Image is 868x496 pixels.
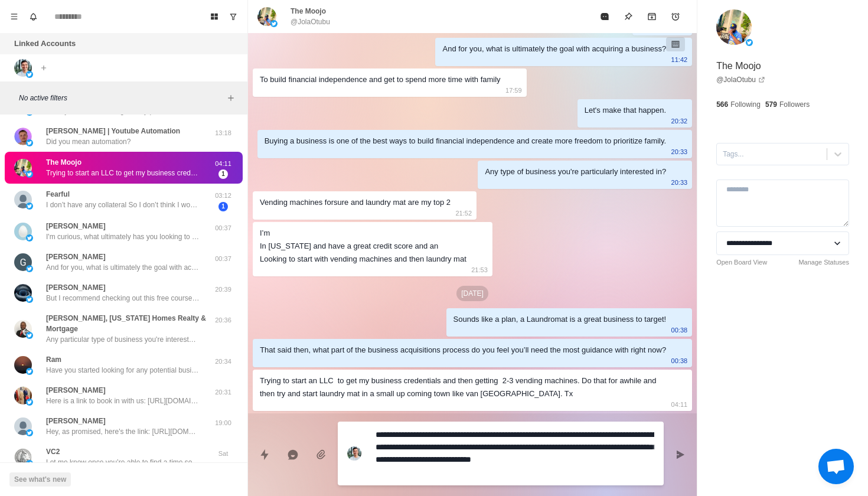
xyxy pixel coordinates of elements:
[46,426,200,437] p: Hey, as promised, here's the link: [URL][DOMAIN_NAME] P.S.: If you want to buy a "boring" busines...
[205,7,224,26] button: Board View
[46,252,106,262] p: [PERSON_NAME]
[46,457,200,468] p: Let me know once you’re able to find a time so I can confirm that on my end + shoot over the pre-...
[26,171,33,178] img: picture
[14,38,76,50] p: Linked Accounts
[208,223,238,233] p: 00:37
[208,315,238,325] p: 20:36
[26,296,33,303] img: picture
[779,99,810,110] p: Followers
[347,446,361,461] img: picture
[5,7,24,26] button: Menu
[46,365,200,376] p: Have you started looking for any potential businesses to acquire yet?
[818,449,854,484] div: Open chat
[716,257,767,267] a: Open Board View
[260,196,451,209] div: Vending machines forsure and laundry mat are my top 2
[46,221,106,231] p: [PERSON_NAME]
[46,157,81,168] p: The Moojo
[455,207,472,220] p: 21:52
[668,443,692,466] button: Send message
[46,354,61,365] p: Ram
[46,396,200,406] p: Here is a link to book in with us: [URL][DOMAIN_NAME][DOMAIN_NAME]
[14,320,32,338] img: picture
[640,5,664,28] button: Archive
[257,7,276,26] img: picture
[798,257,849,267] a: Manage Statuses
[14,128,32,145] img: picture
[26,71,33,78] img: picture
[46,200,200,210] p: I don’t have any collateral So I don’t think I would be SBA eligible
[24,7,43,26] button: Notifications
[208,159,238,169] p: 04:11
[505,84,522,97] p: 17:59
[442,43,666,56] div: And for you, what is ultimately the goal with acquiring a business?
[270,20,278,27] img: picture
[281,443,305,466] button: Reply with AI
[208,449,238,459] p: Sat
[14,223,32,240] img: picture
[46,189,70,200] p: Fearful
[485,165,666,178] div: Any type of business you're particularly interested in?
[260,344,666,357] div: That said then, what part of the business acquisitions process do you feel you’ll need the most g...
[716,59,761,73] p: The Moojo
[265,135,666,148] div: Buying a business is one of the best ways to build financial independence and create more freedom...
[671,324,688,337] p: 00:38
[46,126,180,136] p: [PERSON_NAME] | Youtube Automation
[218,202,228,211] span: 1
[671,354,688,367] p: 00:38
[765,99,777,110] p: 579
[224,7,243,26] button: Show unread conversations
[26,139,33,146] img: picture
[46,168,200,178] p: Trying to start an LLC to get my business credentials and then getting 2-3 vending machines. Do t...
[26,265,33,272] img: picture
[716,99,728,110] p: 566
[46,282,106,293] p: [PERSON_NAME]
[9,472,71,487] button: See what's new
[14,159,32,177] img: picture
[14,191,32,208] img: picture
[208,387,238,397] p: 20:31
[26,234,33,242] img: picture
[253,443,276,466] button: Quick replies
[14,253,32,271] img: picture
[260,73,501,86] div: To build financial independence and get to spend more time with family
[208,357,238,367] p: 20:34
[14,448,32,466] img: picture
[208,418,238,428] p: 19:00
[291,17,330,27] p: @JolaOtubu
[671,176,688,189] p: 20:33
[46,334,200,345] p: Any particular type of business you're interested in acquiring specifically?
[671,53,688,66] p: 11:42
[716,74,765,85] a: @JolaOtubu
[26,399,33,406] img: picture
[309,443,333,466] button: Add media
[671,398,688,411] p: 04:11
[46,293,200,304] p: But I recommend checking out this free course that breaks down my full strategy for acquiring a b...
[746,39,753,46] img: picture
[208,191,238,201] p: 03:12
[26,368,33,375] img: picture
[46,231,200,242] p: I'm curious, what ultimately has you looking to acquiring a cash-flowing business?
[14,59,32,77] img: picture
[46,446,60,457] p: VC2
[291,6,326,17] p: The Moojo
[46,313,208,334] p: [PERSON_NAME], [US_STATE] Homes Realty & Mortgage
[46,385,106,396] p: [PERSON_NAME]
[46,136,130,147] p: Did you mean automation?
[224,91,238,105] button: Add filters
[671,145,688,158] p: 20:33
[46,416,106,426] p: [PERSON_NAME]
[730,99,761,110] p: Following
[26,332,33,339] img: picture
[260,374,666,400] div: Trying to start an LLC to get my business credentials and then getting 2-3 vending machines. Do t...
[208,254,238,264] p: 00:37
[671,115,688,128] p: 20:32
[46,262,200,273] p: And for you, what is ultimately the goal with acquiring a business?
[26,460,33,467] img: picture
[218,169,228,179] span: 1
[585,104,666,117] div: Let's make that happen.
[616,5,640,28] button: Pin
[716,9,752,45] img: picture
[208,285,238,295] p: 20:39
[471,263,488,276] p: 21:53
[208,128,238,138] p: 13:18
